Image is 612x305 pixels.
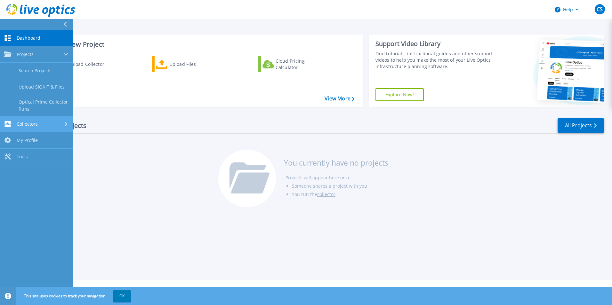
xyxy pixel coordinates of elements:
span: Collectors [17,121,38,127]
a: Upload Files [152,56,223,72]
div: Find tutorials, instructional guides and other support videos to help you make the most of your L... [375,51,495,70]
span: Projects [17,51,34,57]
a: Explore Now! [375,88,424,101]
h3: Start a New Project [45,41,354,48]
span: CS [597,7,603,12]
div: Upload Files [169,58,221,71]
a: View More [325,96,354,102]
span: My Profile [17,137,38,143]
li: You run the [292,190,388,199]
span: Tools [17,154,28,160]
div: Cloud Pricing Calculator [276,58,327,71]
span: Dashboard [17,35,40,41]
a: Cloud Pricing Calculator [258,56,329,72]
li: Projects will appear here once: [286,174,388,182]
h3: You currently have no projects [284,159,388,166]
a: collector [317,191,335,197]
a: Download Collector [45,56,117,72]
div: Download Collector [62,58,113,71]
div: Support Video Library [375,40,495,48]
span: This site uses cookies to track your navigation. [18,290,131,302]
li: Someone shares a project with you [292,182,388,190]
button: OK [113,290,131,302]
a: All Projects [558,118,604,133]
